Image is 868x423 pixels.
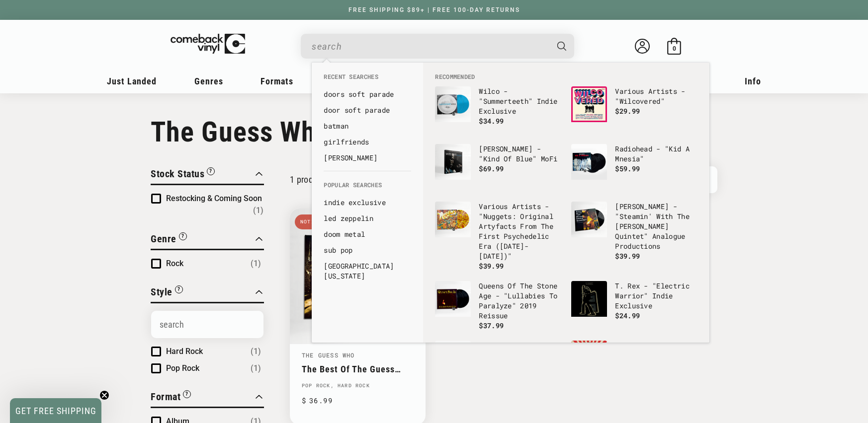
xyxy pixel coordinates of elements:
[324,105,411,115] a: door soft parade
[166,194,262,203] span: Restocking & Coming Soon
[479,341,561,351] p: The Beatles - "1"
[324,198,411,208] a: indie exclusive
[151,391,180,403] span: Format
[430,276,566,336] li: default_products: Queens Of The Stone Age - "Lullabies To Paralyze" 2019 Reissue
[107,76,157,86] span: Just Landed
[302,364,414,374] a: The Best Of The Guess Who
[339,6,530,13] a: FREE SHIPPING $89+ | FREE 100-DAY RETURNS
[99,390,109,400] button: Close teaser
[566,276,702,334] li: default_products: T. Rex - "Electric Warrior" Indie Exclusive
[566,81,702,139] li: default_products: Various Artists - "Wilcovered"
[324,137,411,147] a: girlfriends
[571,341,607,376] img: Incubus - "Light Grenades" Regular
[253,205,263,216] span: Number of products: (1)
[479,281,561,321] p: Queens Of The Stone Age - "Lullabies To Paralyze" 2019 Reissue
[251,346,261,357] span: Number of products: (1)
[312,171,423,289] div: Popular Searches
[430,72,702,81] li: Recommended
[319,195,416,211] li: default_suggestions: indie exclusive
[430,197,566,276] li: default_products: Various Artists - "Nuggets: Original Artyfacts From The First Psychedelic Era (...
[566,336,702,393] li: default_products: Incubus - "Light Grenades" Regular
[673,45,676,52] span: 0
[301,34,574,59] div: Search
[571,202,607,237] img: Miles Davis - "Steamin' With The Miles Davis Quintet" Analogue Productions
[566,197,702,266] li: default_products: Miles Davis - "Steamin' With The Miles Davis Quintet" Analogue Productions
[15,406,96,416] span: GET FREE SHIPPING
[479,144,561,164] p: [PERSON_NAME] - "Kind Of Blue" MoFi
[745,76,761,86] span: Info
[549,34,576,59] button: Search
[324,153,411,163] a: [PERSON_NAME]
[151,231,187,249] button: Filter by Genre
[479,86,561,116] p: Wilco - "Summerteeth" Indie Exclusive
[571,144,607,180] img: Radiohead - "Kid A Mnesia"
[571,86,607,122] img: Various Artists - "Wilcovered"
[423,63,709,343] div: Recommended
[319,226,416,242] li: default_suggestions: doom metal
[251,258,261,270] span: Number of products: (1)
[571,202,697,261] a: Miles Davis - "Steamin' With The Miles Davis Quintet" Analogue Productions [PERSON_NAME] - "Steam...
[151,284,183,302] button: Filter by Style
[166,363,199,373] span: Pop Rock
[571,86,697,134] a: Various Artists - "Wilcovered" Various Artists - "Wilcovered" $29.99
[324,229,411,239] a: doom metal
[319,134,416,150] li: recent_searches: girlfriends
[319,181,416,195] li: Popular Searches
[166,259,183,268] span: Rock
[435,202,471,237] img: Various Artists - "Nuggets: Original Artyfacts From The First Psychedelic Era (1965-1968)"
[151,166,215,184] button: Filter by Stock Status
[430,81,566,139] li: default_products: Wilco - "Summerteeth" Indie Exclusive
[615,106,640,116] span: $29.99
[319,211,416,226] li: default_suggestions: led zeppelin
[319,118,416,134] li: recent_searches: batman
[251,362,261,374] span: Number of products: (1)
[435,281,471,317] img: Queens Of The Stone Age - "Lullabies To Paralyze" 2019 Reissue
[319,258,416,284] li: default_suggestions: hotel california
[166,347,203,356] span: Hard Rock
[615,164,640,173] span: $59.99
[324,261,411,281] a: [GEOGRAPHIC_DATA][US_STATE]
[302,351,355,359] a: The Guess Who
[260,76,293,86] span: Formats
[571,144,697,192] a: Radiohead - "Kid A Mnesia" Radiohead - "Kid A Mnesia" $59.99
[10,398,101,423] div: GET FREE SHIPPINGClose teaser
[435,86,561,134] a: Wilco - "Summerteeth" Indie Exclusive Wilco - "Summerteeth" Indie Exclusive $34.99
[430,336,566,393] li: default_products: The Beatles - "1"
[319,150,416,166] li: recent_searches: daniel caesar
[435,144,561,192] a: Miles Davis - "Kind Of Blue" MoFi [PERSON_NAME] - "Kind Of Blue" MoFi $69.99
[479,321,504,330] span: $37.99
[151,116,717,148] h1: The Guess Who
[435,86,471,122] img: Wilco - "Summerteeth" Indie Exclusive
[151,311,263,338] input: Search Options
[615,202,697,251] p: [PERSON_NAME] - "Steamin' With The [PERSON_NAME] Quintet" Analogue Productions
[324,245,411,255] a: sub pop
[319,86,416,102] li: recent_searches: doors soft parade
[571,341,697,388] a: Incubus - "Light Grenades" Regular Incubus - "Light Grenades" Regular
[151,168,204,180] span: Stock Status
[615,144,697,164] p: Radiohead - "Kid A Mnesia"
[151,286,173,298] span: Style
[479,202,561,261] p: Various Artists - "Nuggets: Original Artyfacts From The First Psychedelic Era ([DATE]-[DATE])"
[151,389,191,407] button: Filter by Format
[615,311,640,320] span: $24.99
[319,242,416,258] li: default_suggestions: sub pop
[615,341,697,360] p: Incubus - "Light Grenades" Regular
[615,281,697,311] p: T. Rex - "Electric Warrior" Indie Exclusive
[312,36,547,57] input: When autocomplete results are available use up and down arrows to review and enter to select
[479,116,504,126] span: $34.99
[151,233,176,245] span: Genre
[566,139,702,197] li: default_products: Radiohead - "Kid A Mnesia"
[324,89,411,99] a: doors soft parade
[615,86,697,106] p: Various Artists - "Wilcovered"
[290,174,325,185] p: 1 product
[479,261,504,271] span: $39.99
[435,202,561,271] a: Various Artists - "Nuggets: Original Artyfacts From The First Psychedelic Era (1965-1968)" Variou...
[435,341,471,376] img: The Beatles - "1"
[479,164,504,173] span: $69.99
[435,341,561,388] a: The Beatles - "1" The Beatles - "1"
[571,281,697,329] a: T. Rex - "Electric Warrior" Indie Exclusive T. Rex - "Electric Warrior" Indie Exclusive $24.99
[319,72,416,86] li: Recent Searches
[435,144,471,180] img: Miles Davis - "Kind Of Blue" MoFi
[312,63,423,171] div: Recent Searches
[319,102,416,118] li: recent_searches: door soft parade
